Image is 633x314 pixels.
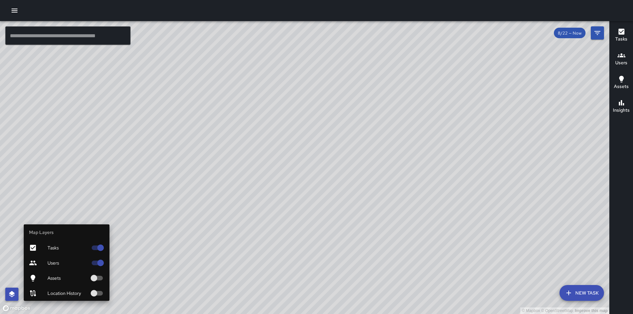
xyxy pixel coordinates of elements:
[47,290,88,297] span: Location History
[610,24,633,47] button: Tasks
[613,107,630,114] h6: Insights
[615,59,627,67] h6: Users
[554,30,586,36] span: 8/22 — Now
[610,71,633,95] button: Assets
[24,255,109,271] div: Users
[615,36,627,43] h6: Tasks
[610,47,633,71] button: Users
[24,271,109,286] div: Assets
[614,83,629,90] h6: Assets
[24,286,109,301] div: Location History
[24,224,109,240] li: Map Layers
[24,240,109,255] div: Tasks
[47,244,88,251] span: Tasks
[47,260,88,266] span: Users
[559,285,604,301] button: New Task
[47,275,88,281] span: Assets
[610,95,633,119] button: Insights
[591,26,604,40] button: Filters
